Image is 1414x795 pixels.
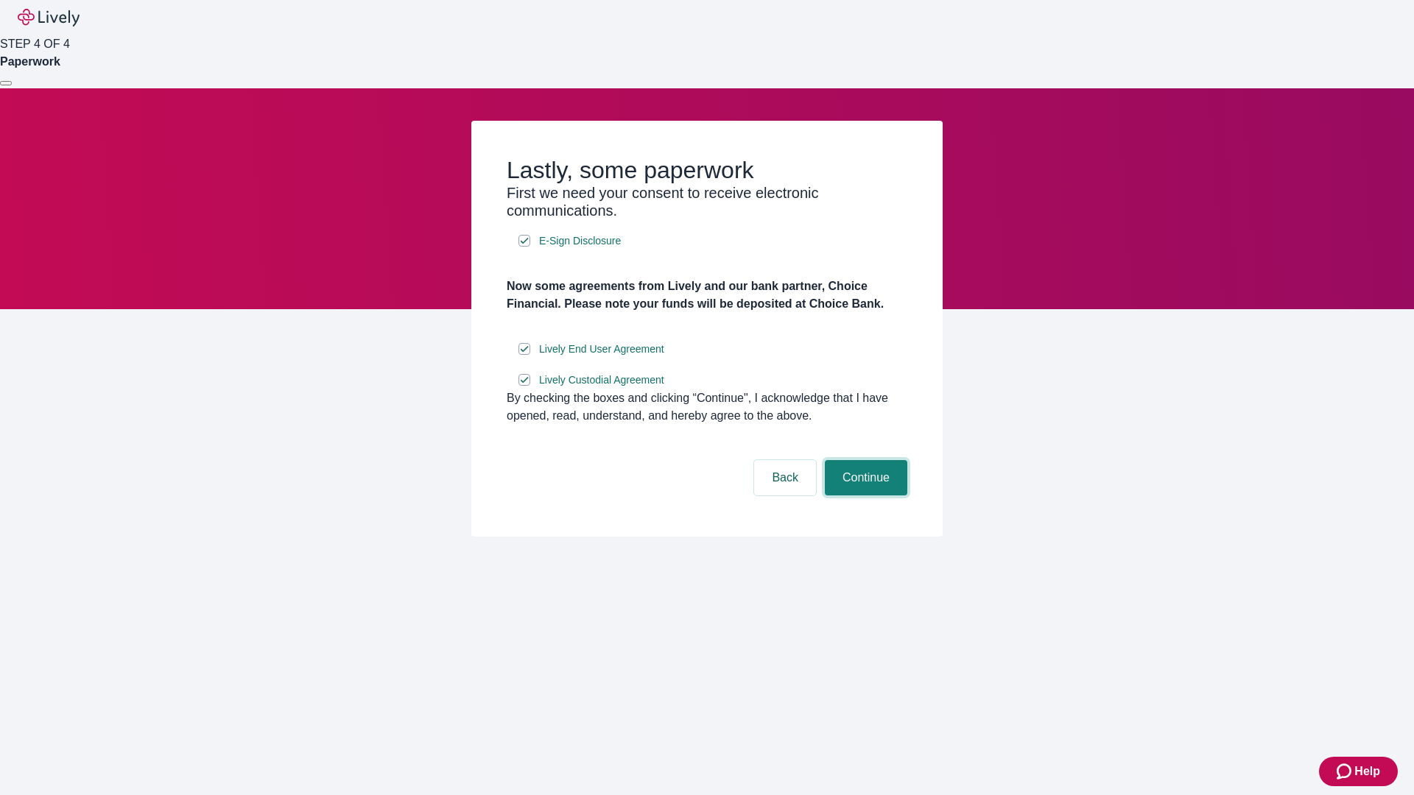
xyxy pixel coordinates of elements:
a: e-sign disclosure document [536,371,667,389]
h2: Lastly, some paperwork [507,156,907,184]
span: Lively End User Agreement [539,342,664,357]
button: Back [754,460,816,495]
span: E-Sign Disclosure [539,233,621,249]
button: Continue [825,460,907,495]
img: Lively [18,9,80,26]
span: Help [1354,763,1380,780]
div: By checking the boxes and clicking “Continue", I acknowledge that I have opened, read, understand... [507,389,907,425]
h4: Now some agreements from Lively and our bank partner, Choice Financial. Please note your funds wi... [507,278,907,313]
a: e-sign disclosure document [536,232,624,250]
a: e-sign disclosure document [536,340,667,358]
svg: Zendesk support icon [1337,763,1354,780]
h3: First we need your consent to receive electronic communications. [507,184,907,219]
span: Lively Custodial Agreement [539,372,664,388]
button: Zendesk support iconHelp [1319,757,1398,786]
